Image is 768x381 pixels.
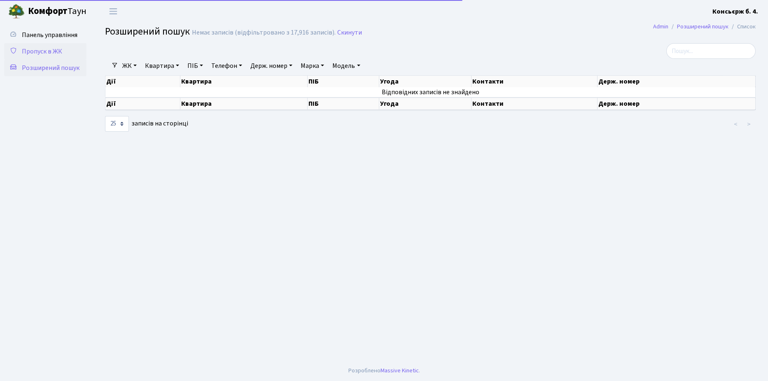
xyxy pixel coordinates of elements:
[712,7,758,16] a: Консьєрж б. 4.
[379,76,472,87] th: Угода
[666,43,756,59] input: Пошук...
[379,98,472,110] th: Угода
[22,63,79,72] span: Розширений пошук
[598,98,756,110] th: Держ. номер
[105,116,188,132] label: записів на сторінці
[641,18,768,35] nav: breadcrumb
[4,60,86,76] a: Розширений пошук
[28,5,86,19] span: Таун
[598,76,756,87] th: Держ. номер
[105,87,756,97] td: Відповідних записів не знайдено
[208,59,245,73] a: Телефон
[180,98,308,110] th: Квартира
[247,59,296,73] a: Держ. номер
[308,76,379,87] th: ПІБ
[677,22,728,31] a: Розширений пошук
[653,22,668,31] a: Admin
[4,27,86,43] a: Панель управління
[105,76,180,87] th: Дії
[105,98,180,110] th: Дії
[337,29,362,37] a: Скинути
[380,366,419,375] a: Massive Kinetic
[103,5,124,18] button: Переключити навігацію
[8,3,25,20] img: logo.png
[184,59,206,73] a: ПІБ
[348,366,420,375] div: Розроблено .
[142,59,182,73] a: Квартира
[22,30,77,39] span: Панель управління
[308,98,379,110] th: ПІБ
[4,43,86,60] a: Пропуск в ЖК
[728,22,756,31] li: Список
[329,59,363,73] a: Модель
[105,24,190,39] span: Розширений пошук
[192,29,336,37] div: Немає записів (відфільтровано з 17,916 записів).
[22,47,62,56] span: Пропуск в ЖК
[28,5,68,18] b: Комфорт
[472,98,598,110] th: Контакти
[105,116,129,132] select: записів на сторінці
[119,59,140,73] a: ЖК
[297,59,327,73] a: Марка
[472,76,598,87] th: Контакти
[180,76,308,87] th: Квартира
